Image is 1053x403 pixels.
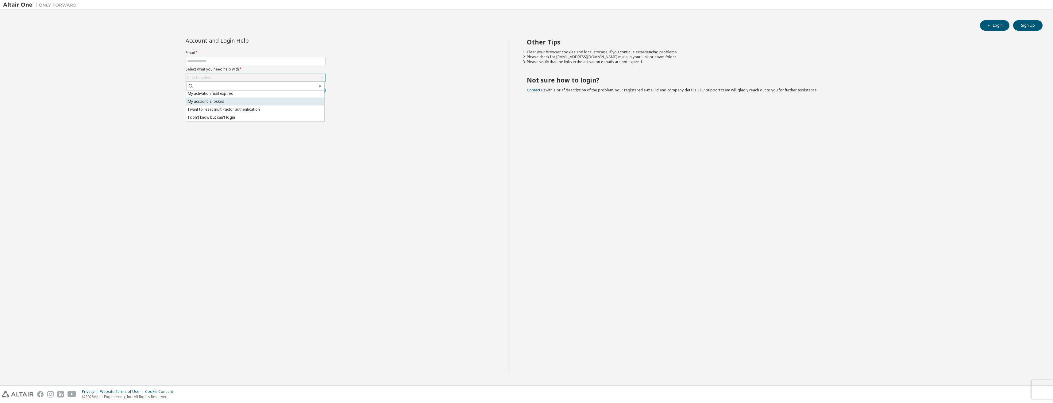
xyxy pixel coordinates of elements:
li: Please verify that the links in the activation e-mails are not expired. [527,59,1032,64]
div: Click to select [186,74,325,81]
div: Click to select [187,75,211,80]
p: © 2025 Altair Engineering, Inc. All Rights Reserved. [82,394,177,399]
span: with a brief description of the problem, your registered e-mail id and company details. Our suppo... [527,87,818,93]
button: Sign Up [1013,20,1043,31]
img: Altair One [3,2,80,8]
a: Contact us [527,87,546,93]
img: facebook.svg [37,391,44,397]
li: Clear your browser cookies and local storage, if you continue experiencing problems. [527,50,1032,55]
div: Privacy [82,389,100,394]
button: Login [980,20,1009,31]
div: Cookie Consent [145,389,177,394]
img: instagram.svg [47,391,54,397]
label: Select what you need help with [186,67,326,72]
h2: Not sure how to login? [527,76,1032,84]
h2: Other Tips [527,38,1032,46]
img: altair_logo.svg [2,391,33,397]
li: Please check for [EMAIL_ADDRESS][DOMAIN_NAME] mails in your junk or spam folder. [527,55,1032,59]
li: My activation mail expired [186,90,324,98]
div: Website Terms of Use [100,389,145,394]
img: youtube.svg [67,391,76,397]
label: Email [186,50,326,55]
img: linkedin.svg [57,391,64,397]
div: Account and Login Help [186,38,298,43]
